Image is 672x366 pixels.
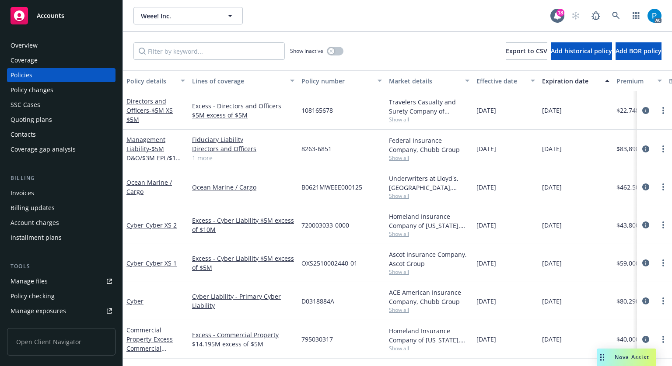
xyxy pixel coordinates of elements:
span: [DATE] [476,221,496,230]
a: more [658,334,668,345]
a: Excess - Directors and Officers $5M excess of $5M [192,101,294,120]
div: Effective date [476,76,525,86]
a: Manage exposures [7,304,115,318]
span: [DATE] [542,106,562,115]
div: Policy changes [10,83,53,97]
div: Invoices [10,186,34,200]
a: Contacts [7,128,115,142]
span: 8263-6851 [301,144,332,153]
button: Export to CSV [506,42,547,60]
span: [DATE] [476,183,496,192]
span: [DATE] [542,221,562,230]
a: SSC Cases [7,98,115,112]
span: B0621MWEEE000125 [301,183,362,192]
div: Overview [10,38,38,52]
a: Report a Bug [587,7,605,24]
a: Policies [7,68,115,82]
a: Ocean Marine / Cargo [126,178,172,196]
span: Show inactive [290,47,323,55]
div: Premium [616,76,652,86]
div: Expiration date [542,76,600,86]
a: Manage files [7,274,115,288]
span: Show all [389,154,469,162]
a: circleInformation [640,105,651,116]
a: Policy checking [7,289,115,303]
input: Filter by keyword... [133,42,285,60]
a: Excess - Commercial Property $14.195M excess of $5M [192,330,294,349]
a: Excess - Cyber Liability $5M excess of $10M [192,216,294,234]
img: photo [647,9,661,23]
a: Cyber [126,221,177,229]
a: Overview [7,38,115,52]
a: more [658,258,668,268]
a: circleInformation [640,220,651,230]
a: Installment plans [7,231,115,245]
div: Installment plans [10,231,62,245]
a: Manage certificates [7,319,115,333]
button: Policy details [123,70,189,91]
div: Federal Insurance Company, Chubb Group [389,136,469,154]
button: Effective date [473,70,539,91]
button: Add historical policy [551,42,612,60]
span: Add historical policy [551,47,612,55]
div: 18 [556,9,564,17]
div: Policy number [301,76,372,86]
a: more [658,144,668,154]
span: Show all [389,345,469,352]
div: Manage exposures [10,304,66,318]
span: [DATE] [542,297,562,306]
div: Market details [389,76,460,86]
div: Coverage gap analysis [10,142,76,156]
span: $462,500.00 [616,183,651,192]
button: Add BOR policy [616,42,661,60]
button: Policy number [298,70,385,91]
span: Open Client Navigator [7,328,115,356]
a: Quoting plans [7,113,115,127]
span: OXS2510002440-01 [301,259,357,268]
div: Account charges [10,216,59,230]
div: Manage certificates [10,319,68,333]
button: Premium [613,70,665,91]
span: [DATE] [542,259,562,268]
div: Billing updates [10,201,55,215]
span: 795030317 [301,335,333,344]
a: Commercial Property [126,326,173,362]
span: Show all [389,192,469,200]
div: ACE American Insurance Company, Chubb Group [389,288,469,306]
a: Switch app [627,7,645,24]
button: Expiration date [539,70,613,91]
span: - $5M D&O/$3M EPL/$1M Fiduciary/ [126,145,182,171]
button: Nova Assist [597,349,656,366]
span: Export to CSV [506,47,547,55]
a: more [658,220,668,230]
div: Policy checking [10,289,55,303]
span: $22,748.00 [616,106,648,115]
span: [DATE] [542,335,562,344]
a: circleInformation [640,258,651,268]
div: Underwriters at Lloyd's, [GEOGRAPHIC_DATA], [PERSON_NAME] of London, CRC Group [389,174,469,192]
div: SSC Cases [10,98,40,112]
span: Nova Assist [615,353,649,361]
button: Weee! Inc. [133,7,243,24]
span: Weee! Inc. [141,11,217,21]
a: Coverage [7,53,115,67]
a: circleInformation [640,296,651,306]
a: 1 more [192,153,294,162]
span: - Excess Commercial Property [126,335,173,362]
span: 720003033-0000 [301,221,349,230]
a: Fiduciary Liability [192,135,294,144]
div: Homeland Insurance Company of [US_STATE], Intact Insurance, CRC Group [389,326,469,345]
a: Invoices [7,186,115,200]
span: D0318884A [301,297,334,306]
span: $43,800.00 [616,221,648,230]
a: Ocean Marine / Cargo [192,183,294,192]
div: Homeland Insurance Company of [US_STATE], Intact Insurance [389,212,469,230]
span: $83,898.00 [616,144,648,153]
a: circleInformation [640,182,651,192]
span: Show all [389,230,469,238]
span: Show all [389,116,469,123]
span: [DATE] [542,183,562,192]
div: Policies [10,68,32,82]
a: Search [607,7,625,24]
